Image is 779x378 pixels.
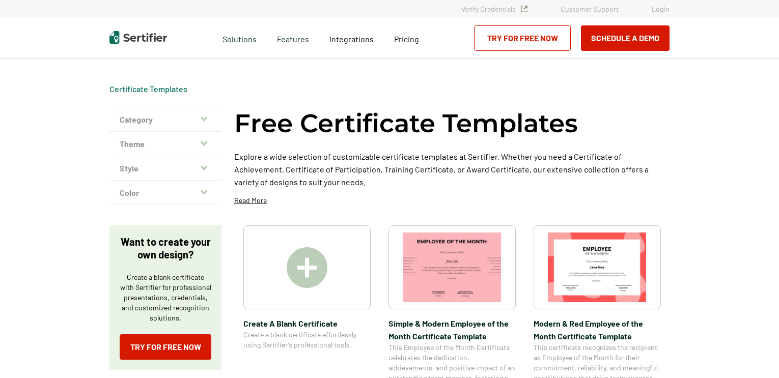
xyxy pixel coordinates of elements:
[534,317,661,342] span: Modern & Red Employee of the Month Certificate Template
[521,6,527,12] img: Verified
[109,107,221,132] button: Category
[652,5,670,13] a: Login
[234,195,267,206] p: Read More
[243,317,371,330] span: Create A Blank Certificate
[548,232,647,302] img: Modern & Red Employee of the Month Certificate Template
[234,107,578,140] h1: Free Certificate Templates
[120,334,211,360] a: Try for Free Now
[243,330,371,350] span: Create a blank certificate effortlessly using Sertifier’s professional tools.
[461,5,527,13] a: Verify Credentials
[109,84,187,94] a: Certificate Templates
[109,181,221,205] button: Color
[561,5,619,13] a: Customer Support
[109,156,221,181] button: Style
[403,232,502,302] img: Simple & Modern Employee of the Month Certificate Template
[287,247,327,288] img: Create A Blank Certificate
[120,236,211,261] p: Want to create your own design?
[109,31,167,44] img: Sertifier | Digital Credentialing Platform
[109,84,187,94] div: Breadcrumb
[474,25,571,51] a: Try for Free Now
[222,32,257,44] span: Solutions
[329,32,374,44] a: Integrations
[234,150,670,188] p: Explore a wide selection of customizable certificate templates at Sertifier. Whether you need a C...
[388,317,516,342] span: Simple & Modern Employee of the Month Certificate Template
[120,272,211,323] p: Create a blank certificate with Sertifier for professional presentations, credentials, and custom...
[277,32,309,44] span: Features
[394,34,419,44] span: Pricing
[394,32,419,44] a: Pricing
[109,132,221,156] button: Theme
[329,34,374,44] span: Integrations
